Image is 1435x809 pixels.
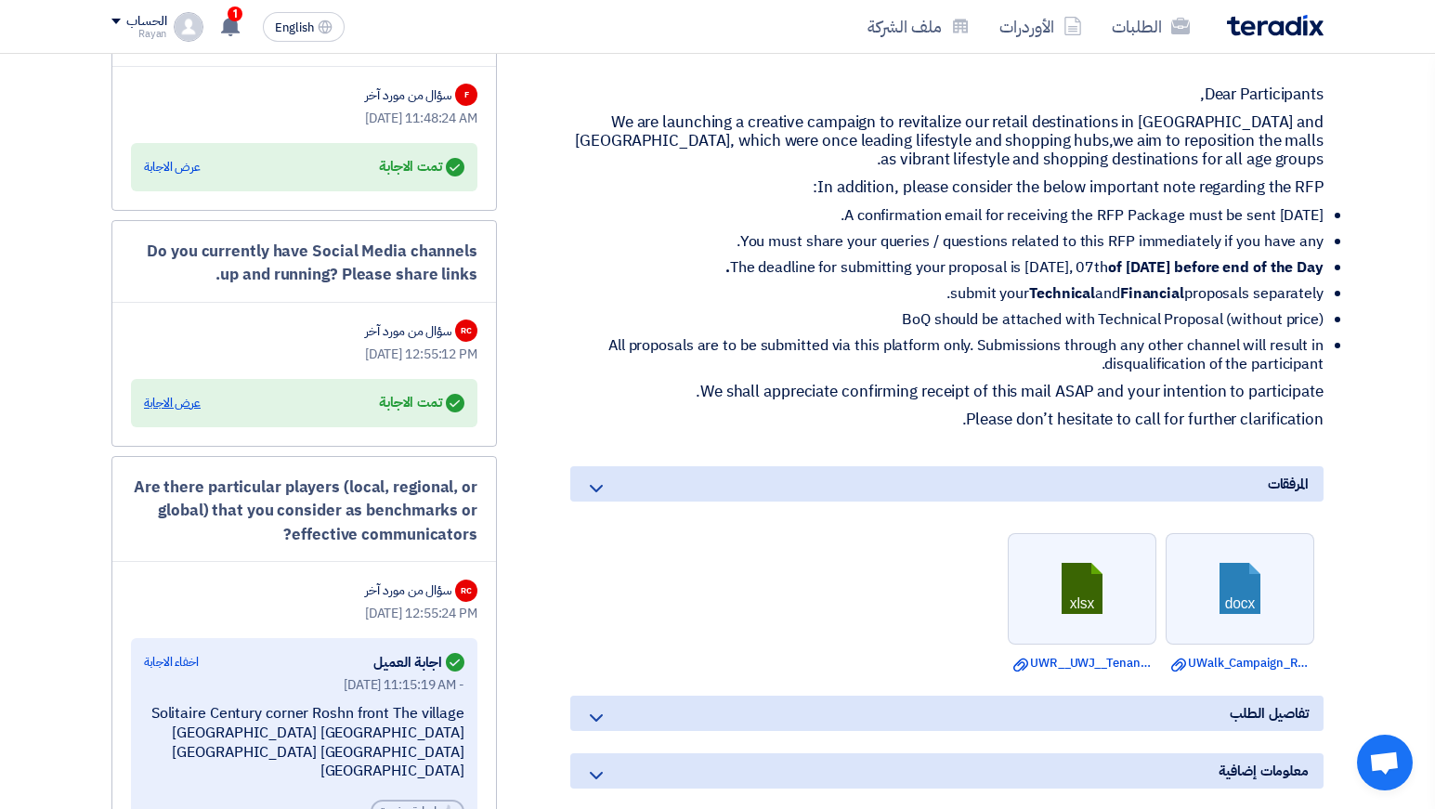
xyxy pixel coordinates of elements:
p: We shall appreciate confirming receipt of this mail ASAP and your intention to participate. [570,383,1324,401]
li: A confirmation email for receiving the RFP Package must be sent [DATE]. [585,206,1324,225]
div: تمت الاجابة [379,390,464,416]
p: Please don’t hesitate to call for further clarification. [570,411,1324,429]
div: F [455,84,477,106]
span: تفاصيل الطلب [1230,703,1309,724]
div: اخفاء الاجابة [144,653,199,672]
p: In addition, please consider the below important note regarding the RFP: [570,178,1324,197]
div: عرض الاجابة [144,394,201,412]
p: We are launching a creative campaign to revitalize our retail destinations in [GEOGRAPHIC_DATA] a... [570,113,1324,169]
strong: Technical [1029,282,1095,305]
li: submit your and proposals separately. [585,284,1324,303]
li: The deadline for submitting your proposal is [DATE], 07th [585,258,1324,277]
a: ملف الشركة [853,5,985,48]
div: الحساب [126,14,166,30]
li: BoQ should be attached with Technical Proposal (without price) [585,310,1324,329]
span: English [275,21,314,34]
div: Are there particular players (local, regional, or global) that you consider as benchmarks or effe... [131,476,477,547]
div: [DATE] 11:15:19 AM - [144,675,464,695]
a: UWR__UWJ__Tenant_list.xlsx [1013,654,1151,672]
span: معلومات إضافية [1219,761,1309,781]
li: All proposals are to be submitted via this platform only. Submissions through any other channel w... [585,336,1324,373]
div: RC [455,320,477,342]
div: [DATE] 11:48:24 AM [131,109,477,128]
div: سؤال من مورد آخر [365,321,451,341]
p: Dear Participants, [570,85,1324,104]
div: [DATE] 12:55:12 PM [131,345,477,364]
a: الأوردرات [985,5,1097,48]
div: عرض الاجابة [144,158,201,176]
span: المرفقات [1268,474,1309,494]
strong: of [DATE] before end of the Day. [725,256,1324,279]
button: English [263,12,345,42]
div: RC [455,580,477,602]
div: [DATE] 12:55:24 PM [131,604,477,623]
div: Solitaire Century corner Roshn front The village [GEOGRAPHIC_DATA] [GEOGRAPHIC_DATA] [GEOGRAPHIC_... [144,704,464,781]
div: اجابة العميل [373,649,464,675]
div: Do you currently have Social Media channels up and running? Please share links. [131,240,477,287]
div: سؤال من مورد آخر [365,85,451,105]
div: تمت الاجابة [379,154,464,180]
strong: Financial [1120,282,1184,305]
div: سؤال من مورد آخر [365,581,451,600]
div: Open chat [1357,735,1413,790]
img: Teradix logo [1227,15,1324,36]
li: You must share your queries / questions related to this RFP immediately if you have any. [585,232,1324,251]
span: 1 [228,7,242,21]
a: الطلبات [1097,5,1205,48]
a: UWalk_Campaign_RFP.docx [1171,654,1309,672]
img: profile_test.png [174,12,203,42]
div: Rayan [111,29,166,39]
